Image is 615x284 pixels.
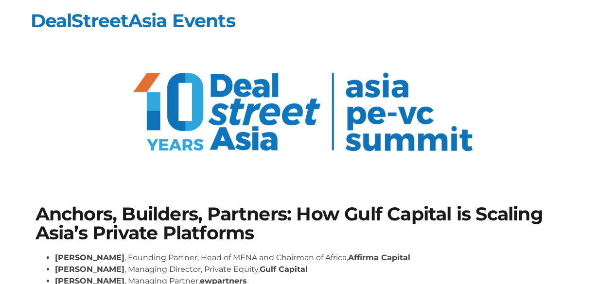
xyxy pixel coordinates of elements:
strong: Affirma Capital [348,253,410,262]
h1: Anchors, Builders, Partners: How Gulf Capital is Scaling Asia’s Private Platforms [35,205,580,242]
a: DealStreetAsia Events [31,9,235,32]
strong: Gulf Capital [260,265,308,274]
strong: [PERSON_NAME] [55,253,124,262]
li: , Founding Partner, Head of MENA and Chairman of Africa, [55,252,580,264]
li: , Managing Director, Private Equity, [55,264,580,275]
strong: [PERSON_NAME] [55,265,124,274]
